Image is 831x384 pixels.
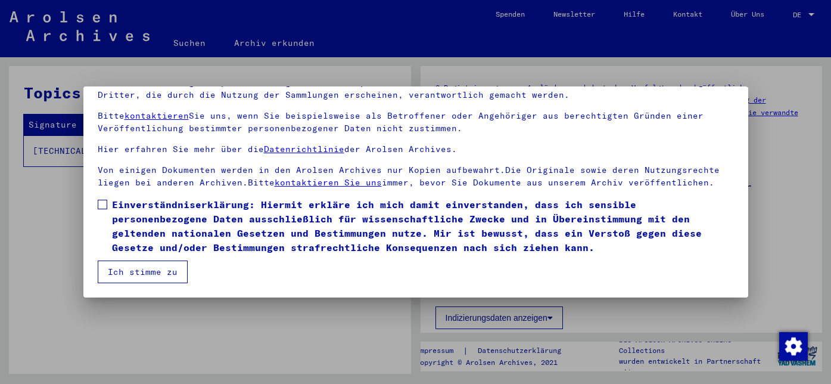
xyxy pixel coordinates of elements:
[779,332,808,361] img: Zustimmung ändern
[779,332,807,360] div: Zustimmung ändern
[264,144,344,154] a: Datenrichtlinie
[98,164,734,189] p: Von einigen Dokumenten werden in den Arolsen Archives nur Kopien aufbewahrt.Die Originale sowie d...
[98,143,734,156] p: Hier erfahren Sie mehr über die der Arolsen Archives.
[275,177,382,188] a: kontaktieren Sie uns
[125,110,189,121] a: kontaktieren
[98,261,188,283] button: Ich stimme zu
[98,110,734,135] p: Bitte Sie uns, wenn Sie beispielsweise als Betroffener oder Angehöriger aus berechtigten Gründen ...
[112,197,734,255] span: Einverständniserklärung: Hiermit erkläre ich mich damit einverstanden, dass ich sensible personen...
